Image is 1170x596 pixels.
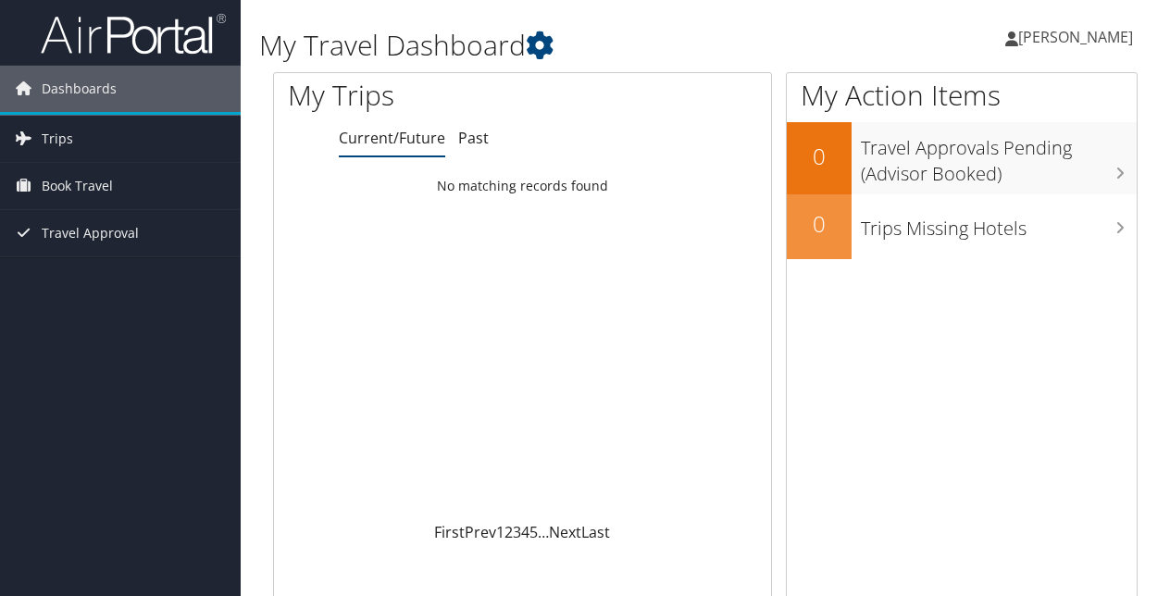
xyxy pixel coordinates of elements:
[1018,27,1133,47] span: [PERSON_NAME]
[259,26,854,65] h1: My Travel Dashboard
[1005,9,1151,65] a: [PERSON_NAME]
[288,76,550,115] h1: My Trips
[42,210,139,256] span: Travel Approval
[42,163,113,209] span: Book Travel
[787,141,852,172] h2: 0
[41,12,226,56] img: airportal-logo.png
[521,522,529,542] a: 4
[274,169,771,203] td: No matching records found
[787,208,852,240] h2: 0
[787,76,1137,115] h1: My Action Items
[513,522,521,542] a: 3
[538,522,549,542] span: …
[787,194,1137,259] a: 0Trips Missing Hotels
[861,126,1137,187] h3: Travel Approvals Pending (Advisor Booked)
[496,522,504,542] a: 1
[549,522,581,542] a: Next
[42,116,73,162] span: Trips
[529,522,538,542] a: 5
[581,522,610,542] a: Last
[465,522,496,542] a: Prev
[861,206,1137,242] h3: Trips Missing Hotels
[787,122,1137,193] a: 0Travel Approvals Pending (Advisor Booked)
[42,66,117,112] span: Dashboards
[458,128,489,148] a: Past
[339,128,445,148] a: Current/Future
[504,522,513,542] a: 2
[434,522,465,542] a: First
